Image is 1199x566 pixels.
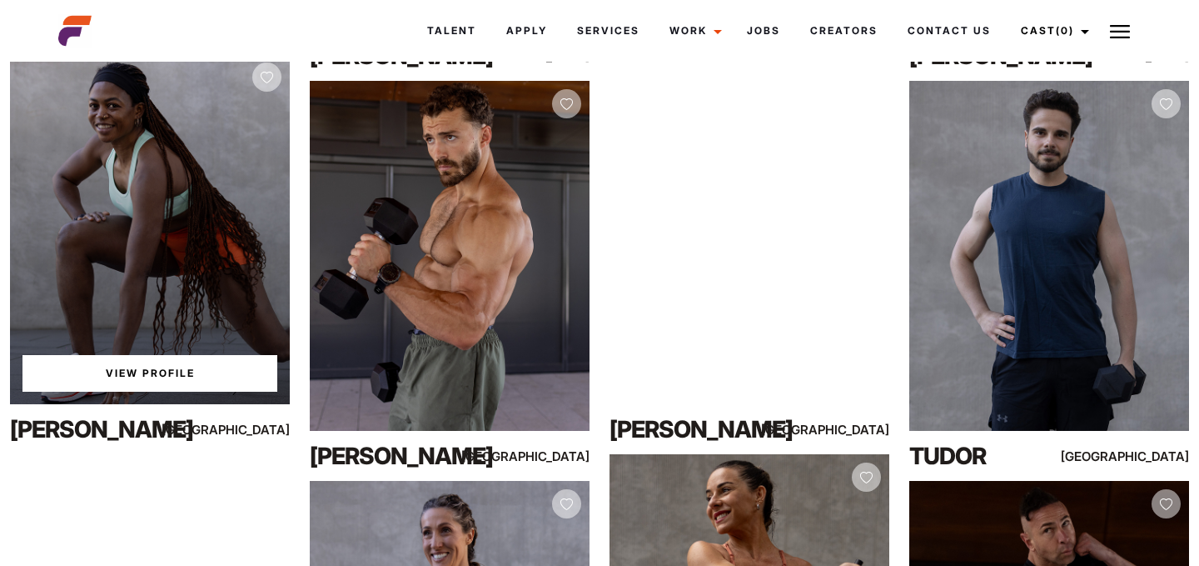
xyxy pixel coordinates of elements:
div: Tudor [909,439,1077,473]
a: Cast(0) [1006,8,1099,53]
div: [PERSON_NAME] [609,413,778,446]
div: [PERSON_NAME] [10,413,178,446]
a: Services [562,8,654,53]
a: Creators [795,8,893,53]
span: (0) [1056,24,1074,37]
div: [GEOGRAPHIC_DATA] [206,419,290,440]
div: [GEOGRAPHIC_DATA] [505,446,590,467]
div: [PERSON_NAME] [310,439,478,473]
a: Work [654,8,732,53]
a: Jobs [732,8,795,53]
img: Burger icon [1110,22,1130,42]
img: cropped-aefm-brand-fav-22-square.png [58,14,92,48]
a: Apply [491,8,562,53]
div: [GEOGRAPHIC_DATA] [1105,446,1189,467]
a: Contact Us [893,8,1006,53]
a: View Maureen'sProfile [22,355,277,392]
a: Talent [412,8,491,53]
div: [GEOGRAPHIC_DATA] [805,419,889,440]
